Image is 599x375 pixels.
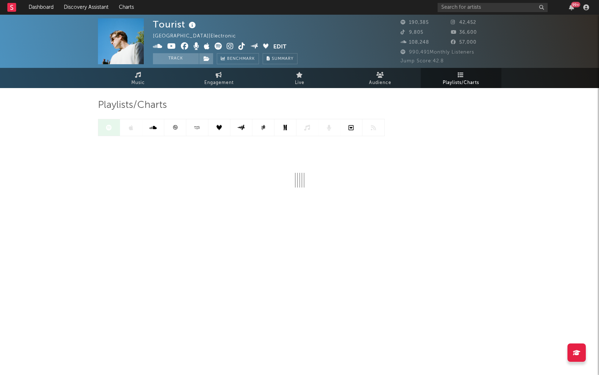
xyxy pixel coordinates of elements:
[273,43,286,52] button: Edit
[421,68,501,88] a: Playlists/Charts
[401,59,444,63] span: Jump Score: 42.8
[451,40,476,45] span: 57,000
[179,68,259,88] a: Engagement
[369,79,391,87] span: Audience
[401,50,474,55] span: 990,491 Monthly Listeners
[153,32,244,41] div: [GEOGRAPHIC_DATA] | Electronic
[571,2,580,7] div: 99 +
[401,30,423,35] span: 9,805
[98,101,167,110] span: Playlists/Charts
[340,68,421,88] a: Audience
[451,30,477,35] span: 36,600
[401,20,429,25] span: 190,385
[217,53,259,64] a: Benchmark
[153,53,199,64] button: Track
[443,79,479,87] span: Playlists/Charts
[401,40,429,45] span: 108,248
[569,4,574,10] button: 99+
[451,20,476,25] span: 42,452
[263,53,297,64] button: Summary
[259,68,340,88] a: Live
[131,79,145,87] span: Music
[272,57,293,61] span: Summary
[204,79,234,87] span: Engagement
[98,68,179,88] a: Music
[153,18,198,30] div: Tourist
[227,55,255,63] span: Benchmark
[295,79,304,87] span: Live
[438,3,548,12] input: Search for artists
